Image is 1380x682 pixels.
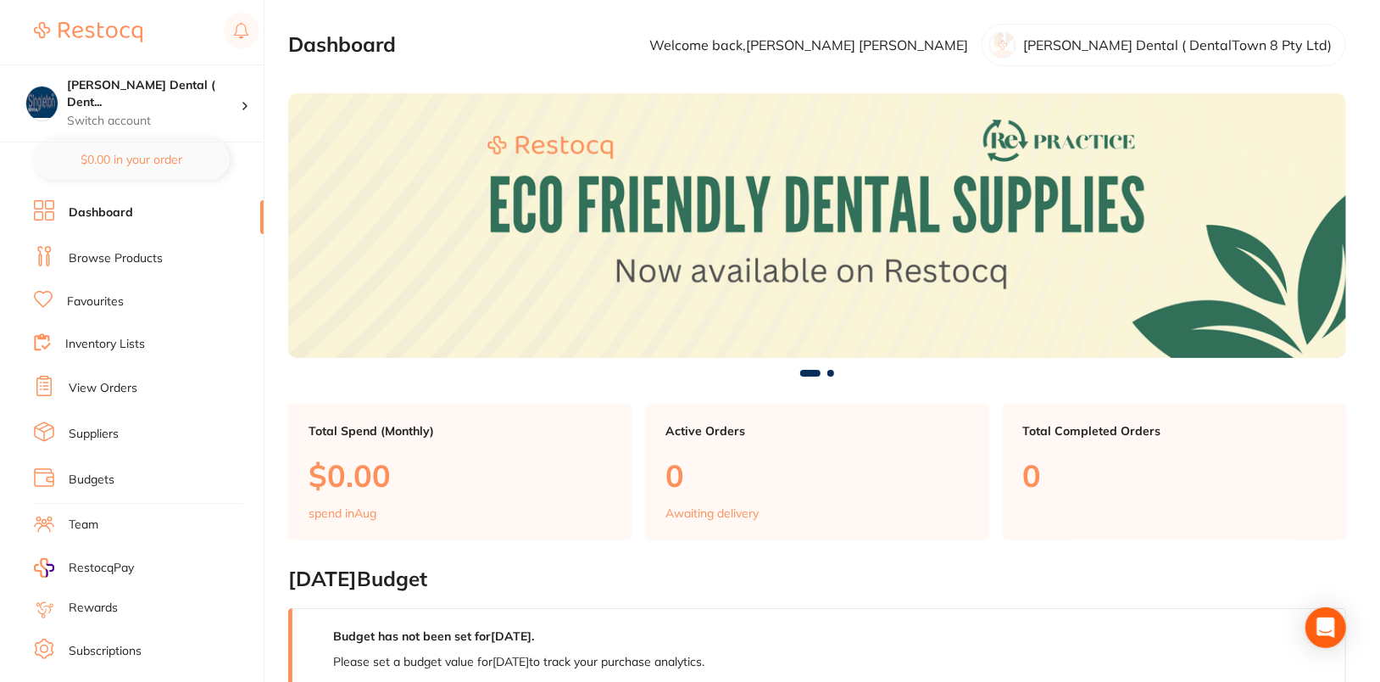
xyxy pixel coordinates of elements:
[34,558,134,578] a: RestocqPay
[665,458,968,493] p: 0
[288,404,632,541] a: Total Spend (Monthly)$0.00spend inAug
[34,13,142,52] a: Restocq Logo
[65,336,145,353] a: Inventory Lists
[34,139,230,180] button: $0.00 in your order
[288,567,1346,591] h2: [DATE] Budget
[69,204,133,221] a: Dashboard
[333,655,704,668] p: Please set a budget value for [DATE] to track your purchase analytics.
[333,629,534,644] strong: Budget has not been set for [DATE] .
[288,93,1346,358] img: Dashboard
[665,424,968,438] p: Active Orders
[69,472,114,489] a: Budgets
[69,517,98,534] a: Team
[67,77,241,110] h4: Singleton Dental ( DentalTown 8 Pty Ltd)
[69,426,119,443] a: Suppliers
[1305,607,1346,648] div: Open Intercom Messenger
[67,293,124,310] a: Favourites
[1023,424,1326,438] p: Total Completed Orders
[309,458,611,493] p: $0.00
[1003,404,1346,541] a: Total Completed Orders0
[665,506,759,520] p: Awaiting delivery
[69,643,142,660] a: Subscriptions
[649,37,968,53] p: Welcome back, [PERSON_NAME] [PERSON_NAME]
[309,424,611,438] p: Total Spend (Monthly)
[34,22,142,42] img: Restocq Logo
[69,380,137,397] a: View Orders
[69,560,134,577] span: RestocqPay
[34,558,54,578] img: RestocqPay
[1023,458,1326,493] p: 0
[69,250,163,267] a: Browse Products
[26,87,58,118] img: Singleton Dental ( DentalTown 8 Pty Ltd)
[309,506,376,520] p: spend in Aug
[69,600,118,617] a: Rewards
[1023,37,1332,53] p: [PERSON_NAME] Dental ( DentalTown 8 Pty Ltd)
[645,404,988,541] a: Active Orders0Awaiting delivery
[67,113,241,130] p: Switch account
[288,33,396,57] h2: Dashboard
